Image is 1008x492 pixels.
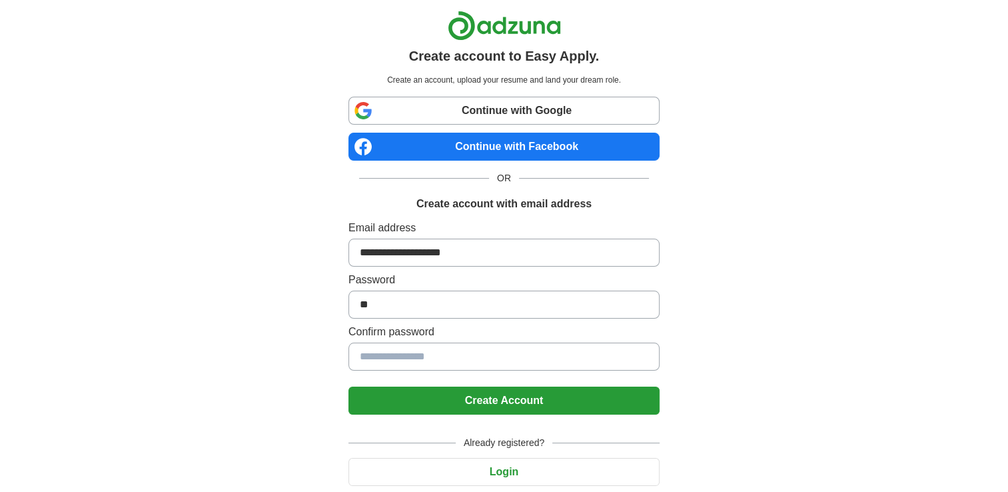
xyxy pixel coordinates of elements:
[416,196,592,212] h1: Create account with email address
[409,46,600,66] h1: Create account to Easy Apply.
[348,133,660,161] a: Continue with Facebook
[348,97,660,125] a: Continue with Google
[456,436,552,450] span: Already registered?
[348,220,660,236] label: Email address
[348,387,660,415] button: Create Account
[348,466,660,477] a: Login
[351,74,657,86] p: Create an account, upload your resume and land your dream role.
[348,272,660,288] label: Password
[448,11,561,41] img: Adzuna logo
[348,458,660,486] button: Login
[489,171,519,185] span: OR
[348,324,660,340] label: Confirm password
